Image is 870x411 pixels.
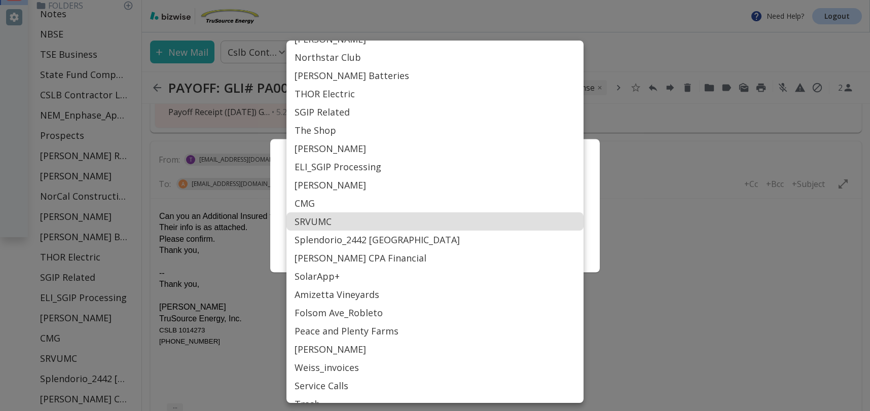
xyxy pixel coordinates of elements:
[9,23,702,34] div: Their info is as attached.
[286,48,584,66] li: Northstar Club
[286,85,584,103] li: THOR Electric
[286,377,584,395] li: Service Calls
[9,103,702,114] p: [PERSON_NAME]
[286,304,584,322] li: Folsom Ave_Robleto
[9,139,69,146] span: [PHONE_NUMBER]
[286,285,584,304] li: Amizetta Vineyards
[9,128,54,135] span: CSLB 1014273
[9,58,702,148] div: --
[8,8,703,148] body: Rich Text Area. Press ALT-0 for help.
[286,139,584,158] li: [PERSON_NAME]
[286,194,584,212] li: CMG
[286,249,584,267] li: [PERSON_NAME] CPA Financial
[286,267,584,285] li: SolarApp+
[286,322,584,340] li: Peace and Plenty Farms
[286,158,584,176] li: ELI_SGIP Processing
[286,231,584,249] li: Splendorio_2442 [GEOGRAPHIC_DATA]
[286,358,584,377] li: Weiss_invoices
[9,115,702,126] p: TruSource Energy, Inc.
[286,212,584,231] li: SRVUMC
[286,103,584,121] li: SGIP Related
[286,340,584,358] li: [PERSON_NAME]
[9,80,702,91] p: Thank you,
[286,176,584,194] li: [PERSON_NAME]
[9,12,702,23] div: Can you an Additional Insured to my policy for hte duration of the project?
[9,46,702,57] div: Thank you,
[286,66,584,85] li: [PERSON_NAME] Batteries
[286,121,584,139] li: The Shop
[9,35,702,46] div: Please confirm.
